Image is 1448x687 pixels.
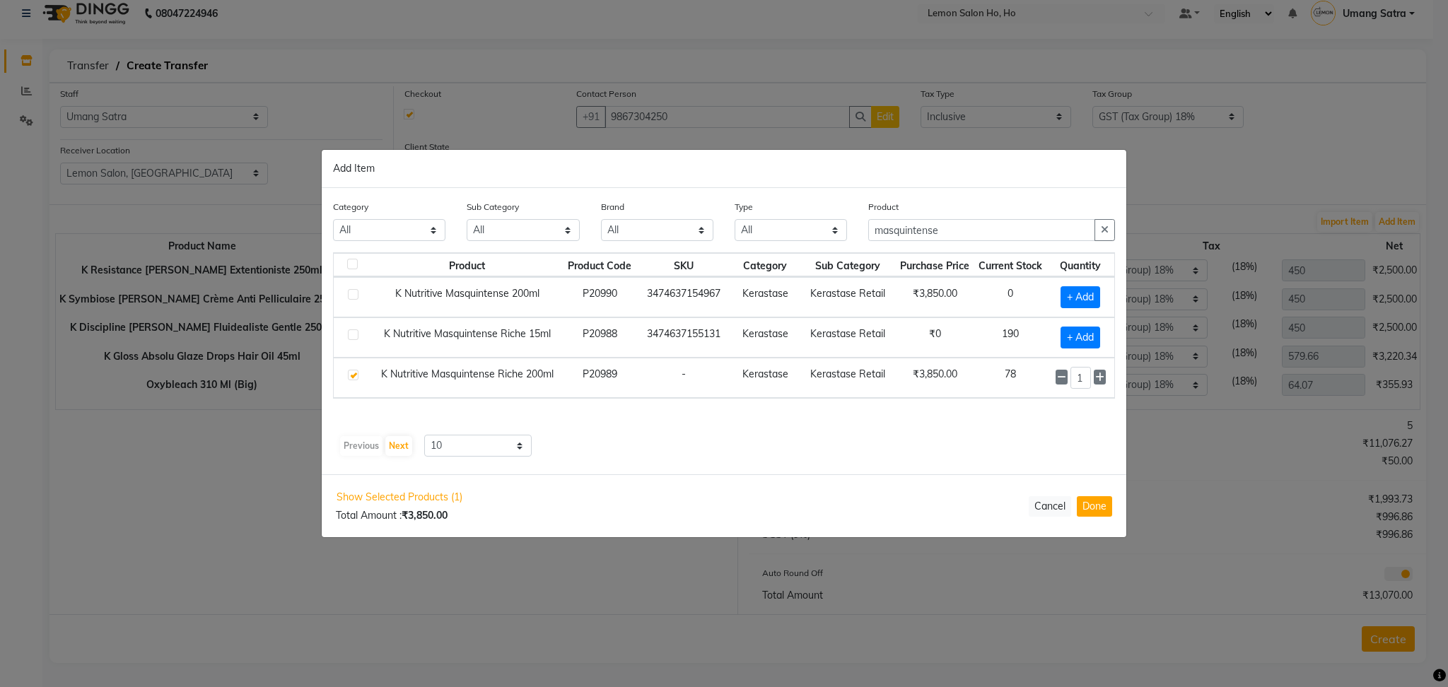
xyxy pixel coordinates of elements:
td: Kerastase Retail [800,277,896,317]
th: Quantity [1047,253,1114,277]
button: Cancel [1029,496,1071,517]
td: P20988 [564,317,636,358]
td: - [636,358,731,398]
td: ₹3,850.00 [896,358,974,398]
span: + Add [1061,286,1100,308]
div: Add Item [322,150,1126,188]
td: P20990 [564,277,636,317]
td: ₹3,850.00 [896,277,974,317]
th: Product Code [564,253,636,277]
td: Kerastase [731,277,799,317]
th: Current Stock [974,253,1047,277]
th: SKU [636,253,731,277]
span: Show Selected Products (1) [336,489,463,505]
td: 3474637154967 [636,277,731,317]
th: Category [731,253,799,277]
label: Brand [601,201,624,213]
span: Total Amount : [336,509,448,522]
b: ₹3,850.00 [402,509,448,522]
label: Type [735,201,753,213]
th: Product [371,253,564,277]
td: Kerastase Retail [800,358,896,398]
td: 3474637155131 [636,317,731,358]
td: K Nutritive Masquintense 200ml [371,277,564,317]
td: 190 [974,317,1047,358]
label: Category [333,201,368,213]
td: Kerastase Retail [800,317,896,358]
td: Kerastase [731,358,799,398]
td: 78 [974,358,1047,398]
td: K Nutritive Masquintense Riche 200ml [371,358,564,398]
td: ₹0 [896,317,974,358]
th: Sub Category [800,253,896,277]
td: K Nutritive Masquintense Riche 15ml [371,317,564,358]
button: Next [385,436,412,456]
td: 0 [974,277,1047,317]
input: Search or Scan Product [868,219,1095,241]
span: Purchase Price [900,259,969,272]
td: P20989 [564,358,636,398]
label: Product [868,201,899,213]
button: Done [1077,496,1112,517]
span: + Add [1061,327,1100,348]
td: Kerastase [731,317,799,358]
label: Sub Category [467,201,519,213]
